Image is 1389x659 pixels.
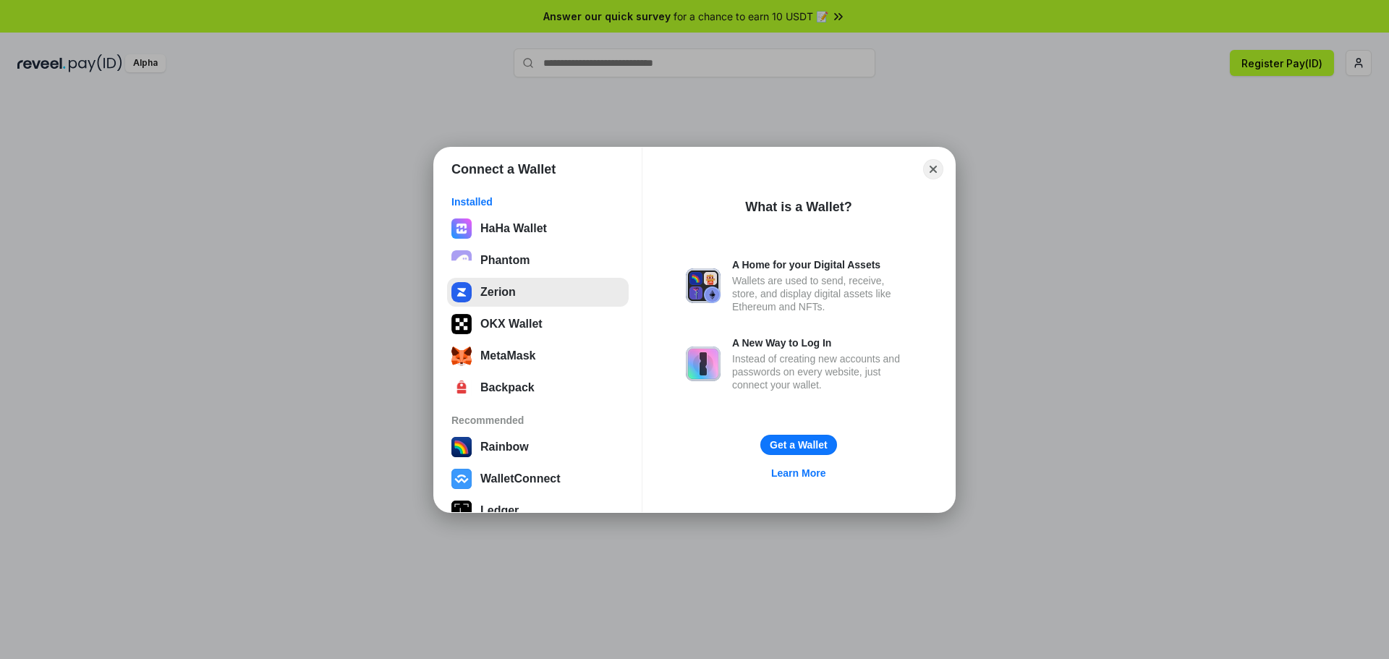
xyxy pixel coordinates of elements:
[451,161,556,178] h1: Connect a Wallet
[480,381,535,394] div: Backpack
[480,441,529,454] div: Rainbow
[770,438,828,451] div: Get a Wallet
[451,195,624,208] div: Installed
[480,349,535,362] div: MetaMask
[732,352,912,391] div: Instead of creating new accounts and passwords on every website, just connect your wallet.
[451,314,472,334] img: 5VZ71FV6L7PA3gg3tXrdQ+DgLhC+75Wq3no69P3MC0NFQpx2lL04Ql9gHK1bRDjsSBIvScBnDTk1WrlGIZBorIDEYJj+rhdgn...
[451,250,472,271] img: epq2vO3P5aLWl15yRS7Q49p1fHTx2Sgh99jU3kfXv7cnPATIVQHAx5oQs66JWv3SWEjHOsb3kKgmE5WNBxBId7C8gm8wEgOvz...
[447,496,629,525] button: Ledger
[451,437,472,457] img: svg+xml,%3Csvg%20width%3D%22120%22%20height%3D%22120%22%20viewBox%3D%220%200%20120%20120%22%20fil...
[480,222,547,235] div: HaHa Wallet
[447,433,629,462] button: Rainbow
[480,472,561,485] div: WalletConnect
[451,346,472,366] img: svg+xml;base64,PHN2ZyB3aWR0aD0iMzUiIGhlaWdodD0iMzQiIHZpZXdCb3g9IjAgMCAzNSAzNCIgZmlsbD0ibm9uZSIgeG...
[451,218,472,239] img: czlE1qaAbsgAAACV0RVh0ZGF0ZTpjcmVhdGUAMjAyNC0wNS0wN1QwMzo0NTo1MSswMDowMJbjUeUAAAAldEVYdGRhdGU6bW9k...
[447,246,629,275] button: Phantom
[763,464,834,482] a: Learn More
[451,501,472,521] img: svg+xml,%3Csvg%20xmlns%3D%22http%3A%2F%2Fwww.w3.org%2F2000%2Fsvg%22%20width%3D%2228%22%20height%3...
[447,310,629,339] button: OKX Wallet
[447,278,629,307] button: Zerion
[686,346,721,381] img: svg+xml,%3Csvg%20xmlns%3D%22http%3A%2F%2Fwww.w3.org%2F2000%2Fsvg%22%20fill%3D%22none%22%20viewBox...
[732,336,912,349] div: A New Way to Log In
[451,469,472,489] img: svg+xml,%3Csvg%20width%3D%2228%22%20height%3D%2228%22%20viewBox%3D%220%200%2028%2028%22%20fill%3D...
[480,254,530,267] div: Phantom
[480,504,519,517] div: Ledger
[732,258,912,271] div: A Home for your Digital Assets
[447,341,629,370] button: MetaMask
[686,268,721,303] img: svg+xml,%3Csvg%20xmlns%3D%22http%3A%2F%2Fwww.w3.org%2F2000%2Fsvg%22%20fill%3D%22none%22%20viewBox...
[923,159,943,179] button: Close
[451,378,472,398] img: 4BxBxKvl5W07cAAAAASUVORK5CYII=
[447,214,629,243] button: HaHa Wallet
[732,274,912,313] div: Wallets are used to send, receive, store, and display digital assets like Ethereum and NFTs.
[480,318,543,331] div: OKX Wallet
[745,198,851,216] div: What is a Wallet?
[451,282,472,302] img: svg+xml,%3Csvg%20xmlns%3D%22http%3A%2F%2Fwww.w3.org%2F2000%2Fsvg%22%20width%3D%22512%22%20height%...
[760,435,837,455] button: Get a Wallet
[771,467,825,480] div: Learn More
[447,464,629,493] button: WalletConnect
[451,414,624,427] div: Recommended
[447,373,629,402] button: Backpack
[480,286,516,299] div: Zerion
